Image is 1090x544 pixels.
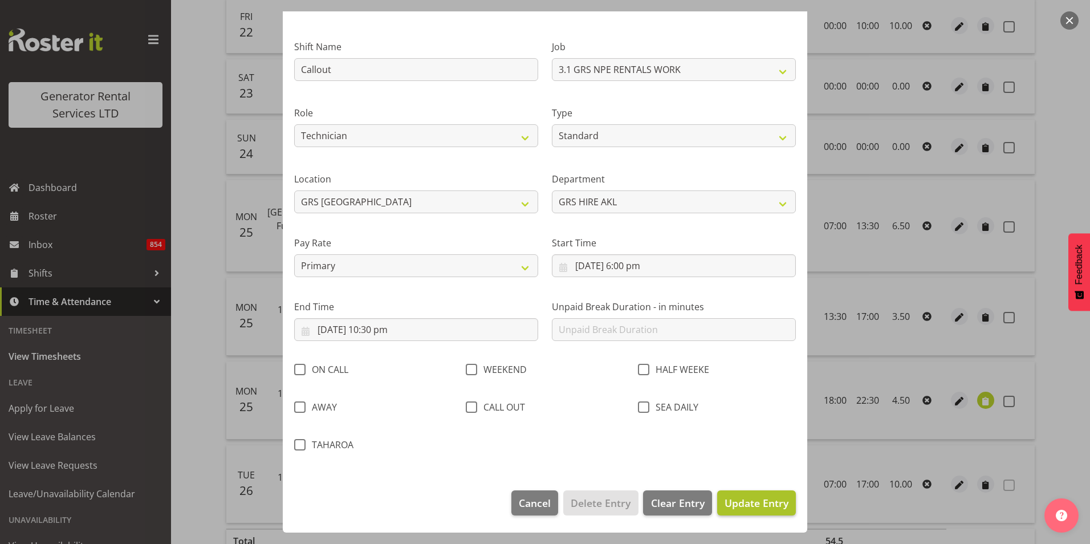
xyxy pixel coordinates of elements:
input: Unpaid Break Duration [552,318,796,341]
label: Role [294,106,538,120]
button: Clear Entry [643,490,711,515]
button: Delete Entry [563,490,638,515]
button: Update Entry [717,490,796,515]
input: Shift Name [294,58,538,81]
span: Delete Entry [571,496,631,510]
span: ON CALL [306,364,348,375]
label: Type [552,106,796,120]
label: Department [552,172,796,186]
label: Shift Name [294,40,538,54]
label: Job [552,40,796,54]
span: SEA DAILY [649,401,698,413]
label: Start Time [552,236,796,250]
span: Cancel [519,496,551,510]
label: End Time [294,300,538,314]
label: Location [294,172,538,186]
span: TAHAROA [306,439,353,450]
span: AWAY [306,401,337,413]
label: Pay Rate [294,236,538,250]
input: Click to select... [552,254,796,277]
span: Update Entry [725,496,788,510]
span: WEEKEND [477,364,527,375]
span: CALL OUT [477,401,525,413]
span: Feedback [1074,245,1084,285]
input: Click to select... [294,318,538,341]
img: help-xxl-2.png [1056,510,1067,521]
span: Clear Entry [651,496,705,510]
button: Feedback - Show survey [1068,233,1090,311]
label: Unpaid Break Duration - in minutes [552,300,796,314]
span: HALF WEEKE [649,364,709,375]
button: Cancel [511,490,558,515]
